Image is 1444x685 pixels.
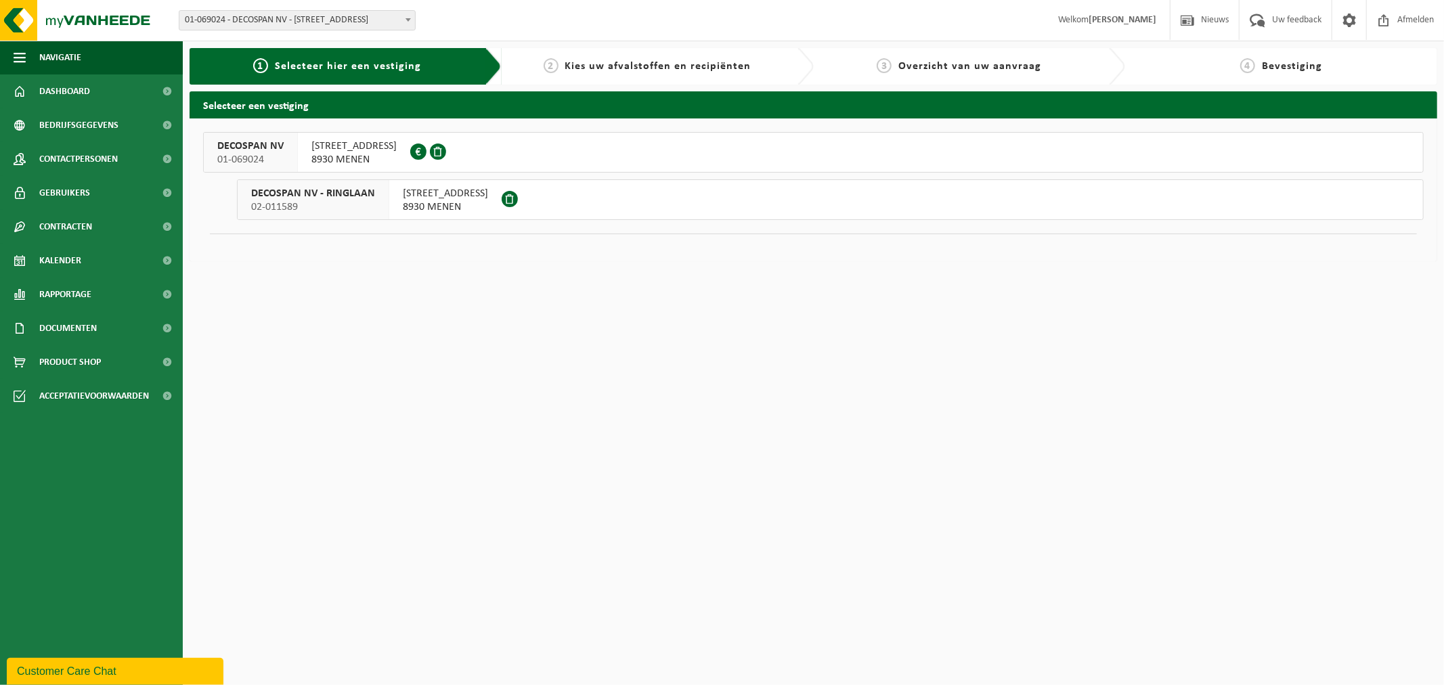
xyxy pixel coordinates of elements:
[275,61,421,72] span: Selecteer hier een vestiging
[179,11,415,30] span: 01-069024 - DECOSPAN NV - 8930 MENEN, LAGEWEG 33
[39,74,90,108] span: Dashboard
[217,153,284,167] span: 01-069024
[877,58,892,73] span: 3
[1240,58,1255,73] span: 4
[39,244,81,278] span: Kalender
[237,179,1424,220] button: DECOSPAN NV - RINGLAAN 02-011589 [STREET_ADDRESS]8930 MENEN
[251,187,375,200] span: DECOSPAN NV - RINGLAAN
[179,10,416,30] span: 01-069024 - DECOSPAN NV - 8930 MENEN, LAGEWEG 33
[544,58,559,73] span: 2
[39,210,92,244] span: Contracten
[39,345,101,379] span: Product Shop
[403,200,488,214] span: 8930 MENEN
[311,139,397,153] span: [STREET_ADDRESS]
[39,311,97,345] span: Documenten
[39,142,118,176] span: Contactpersonen
[7,655,226,685] iframe: chat widget
[203,132,1424,173] button: DECOSPAN NV 01-069024 [STREET_ADDRESS]8930 MENEN
[565,61,751,72] span: Kies uw afvalstoffen en recipiënten
[311,153,397,167] span: 8930 MENEN
[898,61,1041,72] span: Overzicht van uw aanvraag
[1262,61,1322,72] span: Bevestiging
[39,176,90,210] span: Gebruikers
[403,187,488,200] span: [STREET_ADDRESS]
[39,278,91,311] span: Rapportage
[39,108,118,142] span: Bedrijfsgegevens
[1089,15,1156,25] strong: [PERSON_NAME]
[253,58,268,73] span: 1
[190,91,1437,118] h2: Selecteer een vestiging
[217,139,284,153] span: DECOSPAN NV
[251,200,375,214] span: 02-011589
[39,379,149,413] span: Acceptatievoorwaarden
[39,41,81,74] span: Navigatie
